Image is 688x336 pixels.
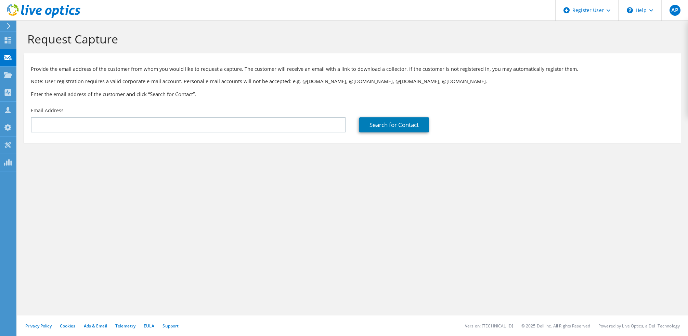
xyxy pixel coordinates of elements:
[31,107,64,114] label: Email Address
[465,323,513,329] li: Version: [TECHNICAL_ID]
[670,5,680,16] span: AP
[627,7,633,13] svg: \n
[598,323,680,329] li: Powered by Live Optics, a Dell Technology
[27,32,674,46] h1: Request Capture
[521,323,590,329] li: © 2025 Dell Inc. All Rights Reserved
[144,323,154,329] a: EULA
[60,323,76,329] a: Cookies
[31,78,674,85] p: Note: User registration requires a valid corporate e-mail account. Personal e-mail accounts will ...
[31,90,674,98] h3: Enter the email address of the customer and click “Search for Contact”.
[359,117,429,132] a: Search for Contact
[163,323,179,329] a: Support
[31,65,674,73] p: Provide the email address of the customer from whom you would like to request a capture. The cust...
[84,323,107,329] a: Ads & Email
[115,323,135,329] a: Telemetry
[25,323,52,329] a: Privacy Policy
